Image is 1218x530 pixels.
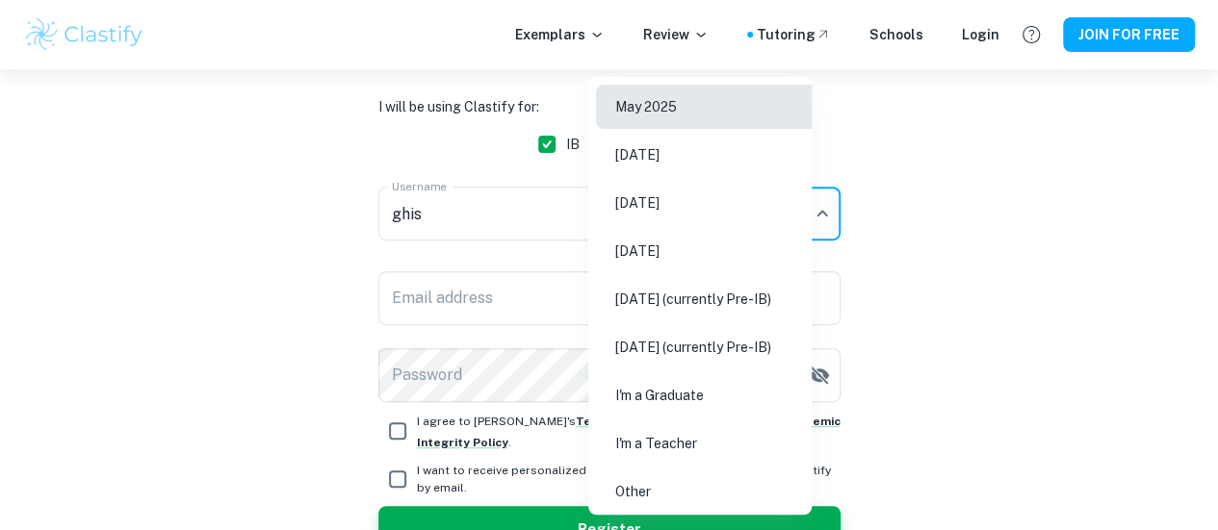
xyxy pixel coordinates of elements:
[596,325,818,369] li: [DATE] (currently Pre-IB)
[596,229,818,273] li: [DATE]
[596,421,818,466] li: I'm a Teacher
[596,133,818,177] li: [DATE]
[596,277,818,321] li: [DATE] (currently Pre-IB)
[596,85,818,129] li: May 2025
[596,373,818,417] li: I'm a Graduate
[596,181,818,225] li: [DATE]
[596,469,818,514] li: Other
